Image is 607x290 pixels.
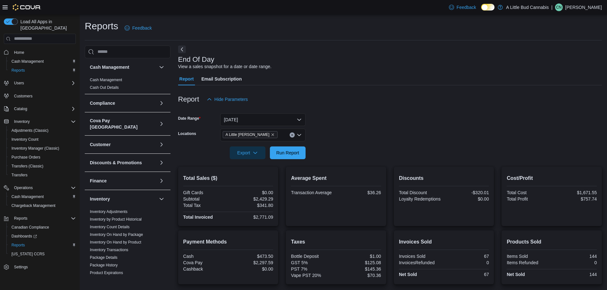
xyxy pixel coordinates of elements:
div: $473.50 [229,254,273,259]
button: Inventory [90,196,156,202]
div: $70.36 [337,273,381,278]
button: Operations [1,183,78,192]
span: Report [179,73,194,85]
a: Dashboards [6,232,78,241]
span: Home [11,48,76,56]
a: Cash Out Details [90,85,119,90]
div: Items Sold [507,254,550,259]
h2: Total Sales ($) [183,174,273,182]
span: [US_STATE] CCRS [11,251,45,257]
h3: Report [178,95,199,103]
span: Reports [9,241,76,249]
h2: Payment Methods [183,238,273,246]
button: Next [178,46,186,53]
button: Adjustments (Classic) [6,126,78,135]
button: Inventory Manager (Classic) [6,144,78,153]
span: Users [14,81,24,86]
a: [US_STATE] CCRS [9,250,47,258]
div: $2,429.29 [229,196,273,202]
span: Purchase Orders [9,153,76,161]
a: Inventory Count [9,136,41,143]
span: Inventory Count Details [90,224,130,230]
p: | [551,4,553,11]
h3: Customer [90,141,111,148]
span: Package Details [90,255,118,260]
span: Chargeback Management [11,203,55,208]
span: Dashboards [9,232,76,240]
button: Discounts & Promotions [158,159,165,166]
a: Inventory On Hand by Package [90,232,143,237]
button: Customers [1,91,78,101]
span: Settings [14,265,28,270]
div: Cash Management [85,76,170,94]
div: Total Cost [507,190,550,195]
button: Operations [11,184,35,192]
button: Reports [11,215,30,222]
h3: Finance [90,178,107,184]
h2: Average Spent [291,174,381,182]
div: $757.74 [553,196,597,202]
button: Purchase Orders [6,153,78,162]
a: Customers [11,92,35,100]
p: A Little Bud Cannabis [506,4,549,11]
div: Loyalty Redemptions [399,196,443,202]
div: $125.08 [337,260,381,265]
span: Transfers (Classic) [11,164,43,169]
nav: Complex example [4,45,76,288]
span: Chargeback Management [9,202,76,209]
span: Operations [11,184,76,192]
span: Users [11,79,76,87]
button: Export [230,146,265,159]
button: Users [1,79,78,88]
div: 67 [445,254,489,259]
button: [US_STATE] CCRS [6,250,78,258]
h3: Discounts & Promotions [90,159,142,166]
span: Feedback [457,4,476,11]
span: Settings [11,263,76,271]
h2: Cost/Profit [507,174,597,182]
button: Finance [90,178,156,184]
button: Clear input [290,132,295,138]
a: Feedback [122,22,154,34]
a: Reports [9,67,27,74]
div: View a sales snapshot for a date or date range. [178,63,271,70]
div: -$320.01 [445,190,489,195]
h3: Cash Management [90,64,129,70]
span: Inventory [14,119,30,124]
span: Cash Management [11,59,44,64]
a: Cash Management [9,58,46,65]
div: InvoicesRefunded [399,260,443,265]
span: Feedback [132,25,152,31]
button: [DATE] [220,113,306,126]
button: Cash Management [158,63,165,71]
a: Transfers [9,171,30,179]
button: Inventory Count [6,135,78,144]
h2: Invoices Sold [399,238,489,246]
span: Inventory Transactions [90,247,128,252]
span: A Little Bud Whistler [223,131,278,138]
button: Hide Parameters [204,93,250,106]
div: Cashback [183,266,227,272]
span: Run Report [276,150,299,156]
span: Inventory Manager (Classic) [11,146,59,151]
div: $0.00 [229,266,273,272]
button: Inventory [11,118,32,125]
div: 144 [553,254,597,259]
strong: Total Invoiced [183,215,213,220]
span: Adjustments (Classic) [11,128,48,133]
span: Load All Apps in [GEOGRAPHIC_DATA] [18,18,76,31]
button: Cova Pay [GEOGRAPHIC_DATA] [90,117,156,130]
div: $2,297.59 [229,260,273,265]
span: A Little [PERSON_NAME] [226,131,270,138]
span: Transfers [9,171,76,179]
button: Cash Management [6,57,78,66]
span: Adjustments (Classic) [9,127,76,134]
button: Transfers (Classic) [6,162,78,171]
span: Inventory Adjustments [90,209,127,214]
button: Compliance [90,100,156,106]
span: Transfers [11,173,27,178]
div: Invoices Sold [399,254,443,259]
div: $2,771.09 [229,215,273,220]
h2: Taxes [291,238,381,246]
